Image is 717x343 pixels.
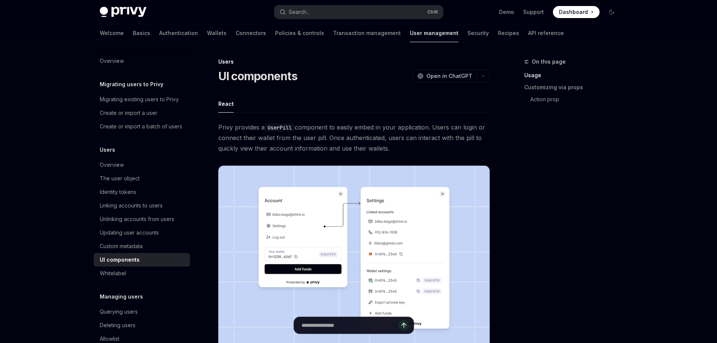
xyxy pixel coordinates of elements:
div: Deleting users [100,321,135,330]
div: The user object [100,174,140,183]
a: Authentication [159,24,198,42]
a: Unlinking accounts from users [94,212,190,226]
a: Customizing via props [524,81,624,93]
div: Migrating existing users to Privy [100,95,179,104]
span: Privy provides a component to easily embed in your application. Users can login or connect their ... [218,122,490,154]
a: The user object [94,172,190,185]
img: dark logo [100,7,146,17]
a: Create or import a batch of users [94,120,190,133]
a: Migrating existing users to Privy [94,93,190,106]
a: Querying users [94,305,190,319]
div: Users [218,58,490,66]
h5: Managing users [100,292,143,301]
span: On this page [532,57,566,66]
a: API reference [528,24,564,42]
div: Custom metadata [100,242,143,251]
div: Linking accounts to users [100,201,163,210]
div: Overview [100,160,124,169]
a: Welcome [100,24,124,42]
a: Whitelabel [94,267,190,280]
a: Identity tokens [94,185,190,199]
h1: UI components [218,69,297,83]
button: Send message [399,320,409,331]
a: Wallets [207,24,227,42]
h5: Migrating users to Privy [100,80,163,89]
div: Updating user accounts [100,228,159,237]
span: Open in ChatGPT [426,72,472,80]
a: Linking accounts to users [94,199,190,212]
a: Overview [94,54,190,68]
div: Whitelabel [100,269,126,278]
div: React [218,95,234,113]
input: Ask a question... [301,317,399,334]
a: Recipes [498,24,519,42]
span: Ctrl K [427,9,438,15]
div: Unlinking accounts from users [100,215,174,224]
a: Policies & controls [275,24,324,42]
a: Connectors [236,24,266,42]
a: Custom metadata [94,239,190,253]
div: Overview [100,56,124,66]
div: Search... [289,8,310,17]
button: Open in ChatGPT [413,70,477,82]
div: UI components [100,255,140,264]
code: UserPill [265,123,295,132]
div: Querying users [100,307,138,316]
a: Support [523,8,544,16]
a: Overview [94,158,190,172]
a: Updating user accounts [94,226,190,239]
a: Deleting users [94,319,190,332]
div: Identity tokens [100,188,136,197]
div: Create or import a user [100,108,157,117]
a: Action prop [524,93,624,105]
a: UI components [94,253,190,267]
button: Open search [274,5,443,19]
a: User management [410,24,458,42]
a: Demo [499,8,514,16]
a: Create or import a user [94,106,190,120]
div: Create or import a batch of users [100,122,182,131]
a: Usage [524,69,624,81]
a: Basics [133,24,150,42]
span: Dashboard [559,8,588,16]
a: Transaction management [333,24,401,42]
a: Dashboard [553,6,600,18]
h5: Users [100,145,115,154]
button: Toggle dark mode [606,6,618,18]
a: Security [467,24,489,42]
